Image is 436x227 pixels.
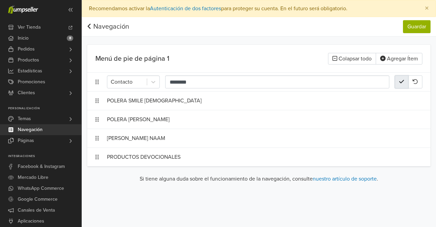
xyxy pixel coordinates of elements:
p: Integraciones [8,154,81,158]
span: Mercado Libre [18,172,48,183]
span: Productos [18,55,39,66]
span: WhatsApp Commerce [18,183,64,194]
span: Inicio [18,33,29,44]
span: Navegación [18,124,43,135]
p: Si tiene alguna duda sobre el funcionamiento de la navegación, consulte . [87,175,431,183]
button: Colapsar todo [328,53,376,65]
span: Google Commerce [18,194,58,205]
button: Close [418,0,436,17]
span: Páginas [18,135,34,146]
span: Canales de Venta [18,205,55,216]
span: Clientes [18,87,35,98]
span: Promociones [18,76,45,87]
span: Ver Tienda [18,22,41,33]
span: 8 [67,36,73,41]
button: Agregar Ítem [376,53,422,65]
a: Navegación [87,23,129,31]
span: Facebook & Instagram [18,161,65,172]
div: PRODUCTOS DEVOCIONALES [107,151,395,164]
span: Estadísticas [18,66,42,76]
button: Guardar [403,20,431,33]
div: POLERA [PERSON_NAME] [107,113,395,126]
h5: Menú de pie de página 1 [95,55,256,63]
a: Autenticación de dos factores [150,5,221,12]
a: nuestro artículo de soporte [313,175,377,182]
div: POLERA SMILE [DEMOGRAPHIC_DATA] [107,94,395,107]
div: [PERSON_NAME] NAAM [107,132,395,145]
span: Pedidos [18,44,35,55]
span: Aplicaciones [18,216,44,227]
span: × [425,3,429,13]
p: Personalización [8,107,81,111]
span: Temas [18,113,31,124]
